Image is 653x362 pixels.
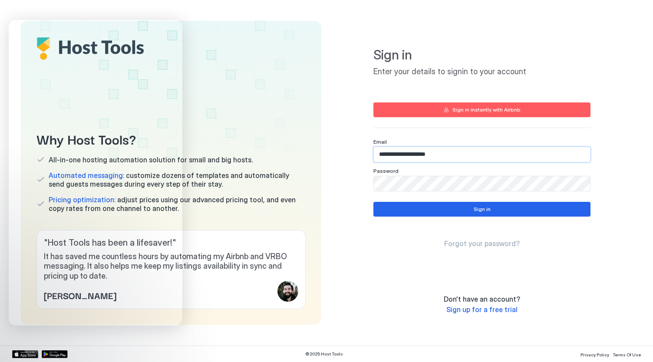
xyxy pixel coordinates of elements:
span: Don't have an account? [444,295,520,303]
span: Email [373,138,387,145]
span: Terms Of Use [613,352,641,357]
span: Password [373,168,399,174]
span: © 2025 Host Tools [305,351,343,357]
iframe: Intercom live chat [9,332,30,353]
span: Sign up for a free trial [446,305,518,314]
a: App Store [12,350,38,358]
span: Sign in [373,47,590,63]
a: Sign up for a free trial [446,305,518,314]
a: Google Play Store [42,350,68,358]
span: Forgot your password? [444,239,520,248]
iframe: Intercom live chat [9,20,182,326]
a: Forgot your password? [444,239,520,248]
button: Sign in [373,202,590,217]
span: Enter your details to signin to your account [373,67,590,77]
input: Input Field [374,176,590,191]
div: Sign in [474,205,491,213]
a: Privacy Policy [580,349,609,359]
div: profile [277,281,298,302]
span: Privacy Policy [580,352,609,357]
button: Sign in instantly with Airbnb [373,102,590,117]
input: Input Field [374,147,590,162]
a: Terms Of Use [613,349,641,359]
div: Sign in instantly with Airbnb [452,106,521,114]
